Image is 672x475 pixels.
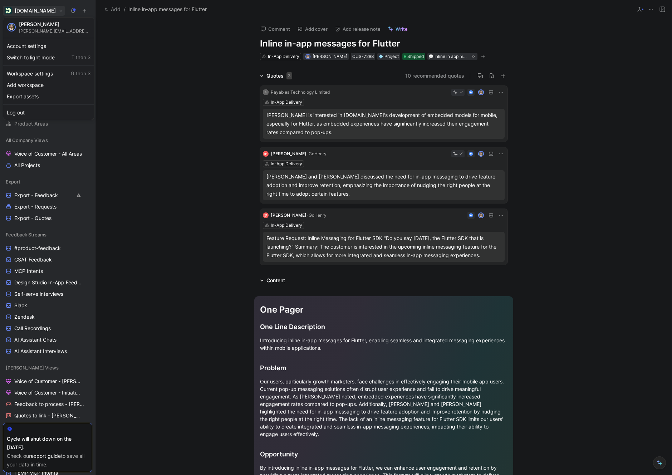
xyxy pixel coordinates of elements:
[5,68,93,79] div: Workspace settings
[19,28,90,34] div: [PERSON_NAME][EMAIL_ADDRESS][PERSON_NAME][DOMAIN_NAME]
[3,17,94,120] div: Customer.io[DOMAIN_NAME]
[19,21,90,28] div: [PERSON_NAME]
[5,52,93,63] div: Switch to light mode
[71,70,90,77] span: G then S
[5,79,93,91] div: Add workspace
[72,54,90,61] span: T then S
[5,40,93,52] div: Account settings
[8,24,15,31] img: avatar
[5,91,93,102] div: Export assets
[5,107,93,118] div: Log out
